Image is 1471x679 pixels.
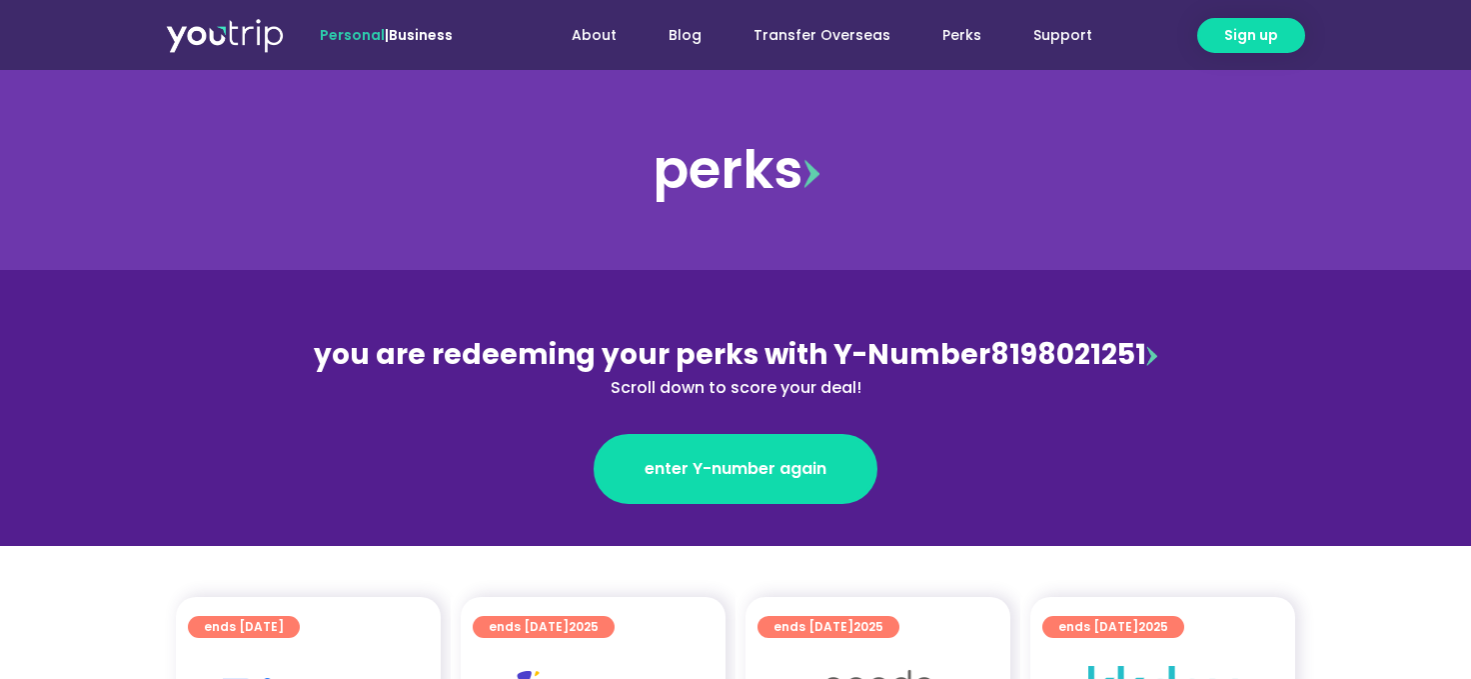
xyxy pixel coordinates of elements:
a: ends [DATE]2025 [757,616,899,638]
span: ends [DATE] [204,616,284,638]
a: ends [DATE] [188,616,300,638]
span: ends [DATE] [489,616,599,638]
a: Sign up [1197,18,1305,53]
span: Sign up [1224,25,1278,46]
div: 8198021251 [302,334,1169,400]
span: 2025 [569,618,599,635]
a: Blog [643,17,728,54]
span: ends [DATE] [773,616,883,638]
span: ends [DATE] [1058,616,1168,638]
a: Support [1007,17,1118,54]
a: enter Y-number again [594,434,877,504]
span: | [320,25,453,45]
nav: Menu [507,17,1118,54]
a: ends [DATE]2025 [1042,616,1184,638]
span: enter Y-number again [645,457,826,481]
div: Scroll down to score your deal! [302,376,1169,400]
a: Perks [916,17,1007,54]
span: 2025 [853,618,883,635]
a: About [546,17,643,54]
span: Personal [320,25,385,45]
a: ends [DATE]2025 [473,616,615,638]
a: Transfer Overseas [728,17,916,54]
span: you are redeeming your perks with Y-Number [314,335,990,374]
span: 2025 [1138,618,1168,635]
a: Business [389,25,453,45]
